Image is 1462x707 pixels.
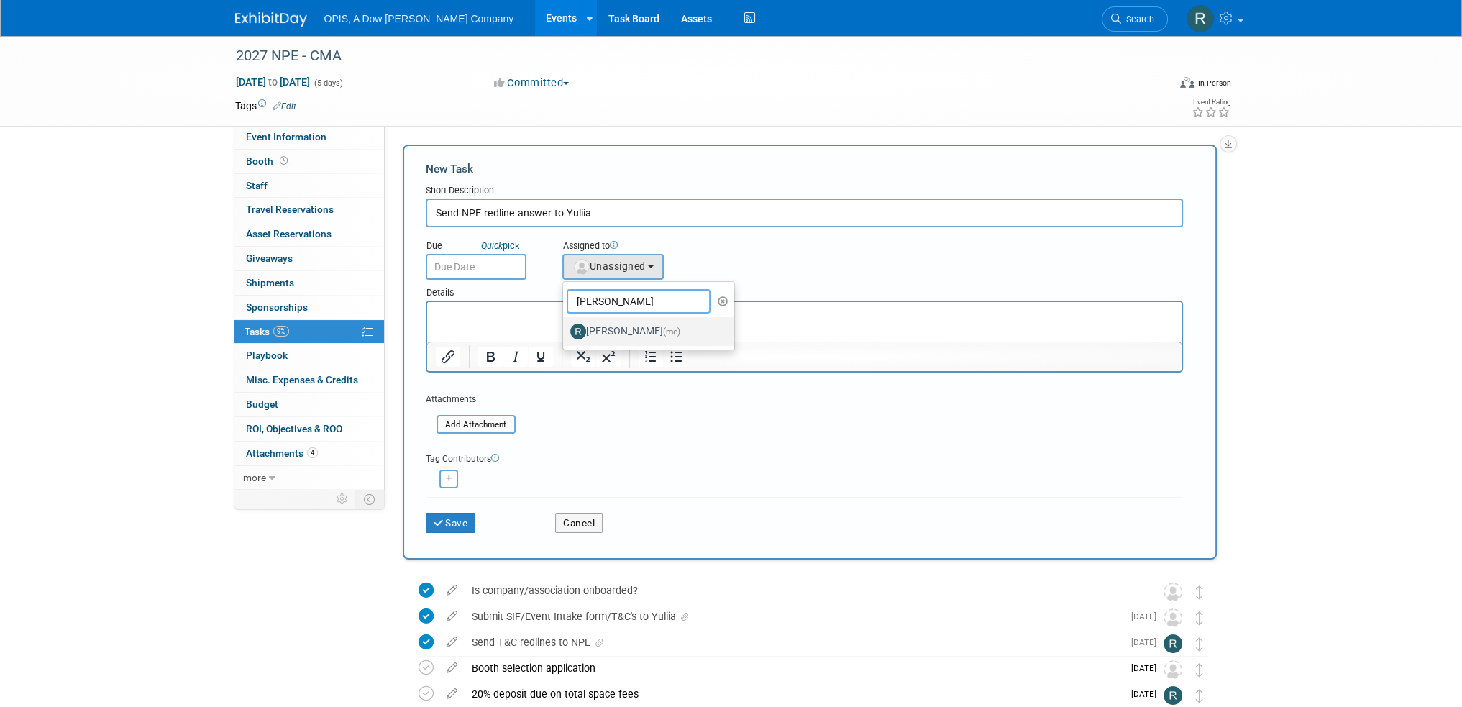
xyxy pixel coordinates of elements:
i: Move task [1196,689,1203,703]
a: Giveaways [234,247,384,270]
div: Booth selection application [465,656,1123,680]
a: Misc. Expenses & Credits [234,368,384,392]
a: Search [1102,6,1168,32]
span: Booth not reserved yet [277,155,291,166]
img: Unassigned [1164,583,1182,601]
span: Tasks [245,326,289,337]
a: Sponsorships [234,296,384,319]
span: Asset Reservations [246,228,332,240]
a: Edit [273,101,296,111]
span: Staff [246,180,268,191]
img: Unassigned [1164,660,1182,679]
span: (5 days) [313,78,343,88]
div: Attachments [426,393,516,406]
input: Due Date [426,254,526,280]
button: Subscript [571,347,595,367]
button: Unassigned [562,254,664,280]
button: Bold [478,347,503,367]
div: Send T&C redlines to NPE [465,630,1123,654]
span: Event Information [246,131,326,142]
button: Insert/edit link [436,347,460,367]
button: Cancel [555,513,603,533]
a: Playbook [234,344,384,368]
i: Move task [1196,611,1203,625]
i: Move task [1196,585,1203,599]
div: New Task [426,161,1183,177]
button: Italic [503,347,528,367]
a: Tasks9% [234,320,384,344]
div: Event Format [1083,75,1231,96]
div: 20% deposit due on total space fees [465,682,1123,706]
i: Quick [481,240,503,251]
a: Travel Reservations [234,198,384,222]
span: Travel Reservations [246,204,334,215]
span: Giveaways [246,252,293,264]
span: Budget [246,398,278,410]
span: more [243,472,266,483]
iframe: Rich Text Area [427,302,1182,342]
span: to [266,76,280,88]
a: Booth [234,150,384,173]
input: Name of task or a short description [426,199,1183,227]
span: (me) [663,327,680,337]
a: Event Information [234,125,384,149]
div: Event Rating [1191,99,1230,106]
img: Unassigned [1164,608,1182,627]
span: 9% [273,326,289,337]
span: [DATE] [1131,663,1164,673]
a: Shipments [234,271,384,295]
span: Unassigned [572,260,646,272]
div: Is company/association onboarded? [465,578,1135,603]
img: R.jpg [570,324,586,339]
td: Tags [235,99,296,113]
a: Asset Reservations [234,222,384,246]
span: [DATE] [1131,611,1164,621]
a: ROI, Objectives & ROO [234,417,384,441]
div: Due [426,240,541,254]
i: Move task [1196,663,1203,677]
a: Quickpick [478,240,522,252]
a: Attachments4 [234,442,384,465]
button: Numbered list [639,347,663,367]
td: Toggle Event Tabs [355,490,384,508]
div: Details [426,280,1183,301]
img: Format-Inperson.png [1180,77,1194,88]
span: Search [1121,14,1154,24]
span: Playbook [246,350,288,361]
span: Shipments [246,277,294,288]
i: Move task [1196,637,1203,651]
button: Superscript [596,347,621,367]
img: Renee Ortner [1164,634,1182,653]
div: Assigned to [562,240,736,254]
a: edit [439,688,465,701]
a: more [234,466,384,490]
span: OPIS, A Dow [PERSON_NAME] Company [324,13,514,24]
span: [DATE] [1131,637,1164,647]
span: [DATE] [1131,689,1164,699]
span: 4 [307,447,318,458]
span: Sponsorships [246,301,308,313]
a: edit [439,610,465,623]
div: Tag Contributors [426,450,1183,465]
span: Booth [246,155,291,167]
a: edit [439,662,465,675]
button: Underline [529,347,553,367]
img: ExhibitDay [235,12,307,27]
div: In-Person [1197,78,1230,88]
span: [DATE] [DATE] [235,76,311,88]
a: Budget [234,393,384,416]
a: edit [439,636,465,649]
div: 2027 NPE - CMA [231,43,1146,69]
span: Misc. Expenses & Credits [246,374,358,386]
button: Bullet list [664,347,688,367]
input: Search [567,289,711,314]
div: Submit SIF/Event Intake form/T&C's to Yuliia [465,604,1123,629]
a: Staff [234,174,384,198]
button: Committed [489,76,575,91]
a: edit [439,584,465,597]
button: Save [426,513,476,533]
label: [PERSON_NAME] [570,320,721,343]
span: Attachments [246,447,318,459]
span: ROI, Objectives & ROO [246,423,342,434]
